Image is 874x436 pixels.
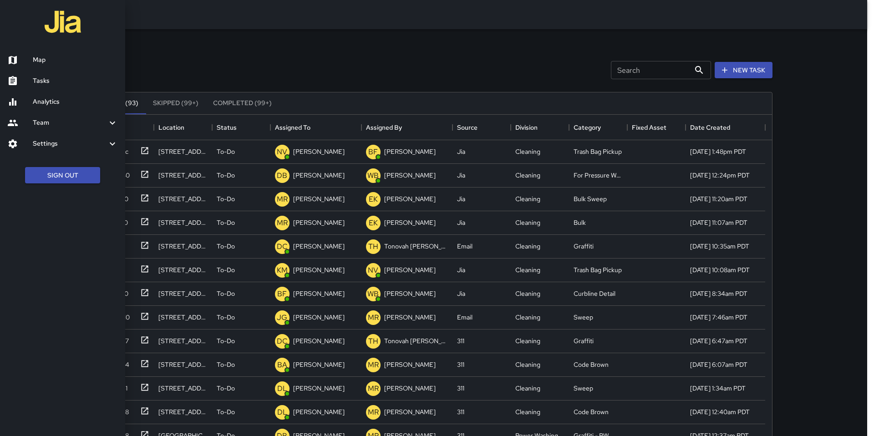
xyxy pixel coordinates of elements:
h6: Settings [33,139,107,149]
h6: Map [33,55,118,65]
h6: Tasks [33,76,118,86]
h6: Team [33,118,107,128]
h6: Analytics [33,97,118,107]
button: Sign Out [25,167,100,184]
img: jia-logo [45,4,81,40]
